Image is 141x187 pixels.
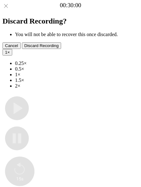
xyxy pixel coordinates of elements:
[3,17,138,25] h2: Discard Recording?
[15,32,138,37] li: You will not be able to recover this once discarded.
[15,61,138,66] li: 0.25×
[5,50,7,55] span: 1
[22,42,61,49] button: Discard Recording
[15,72,138,77] li: 1×
[15,77,138,83] li: 1.5×
[3,49,12,56] button: 1×
[15,66,138,72] li: 0.5×
[15,83,138,89] li: 2×
[3,42,21,49] button: Cancel
[60,2,81,9] a: 00:30:00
